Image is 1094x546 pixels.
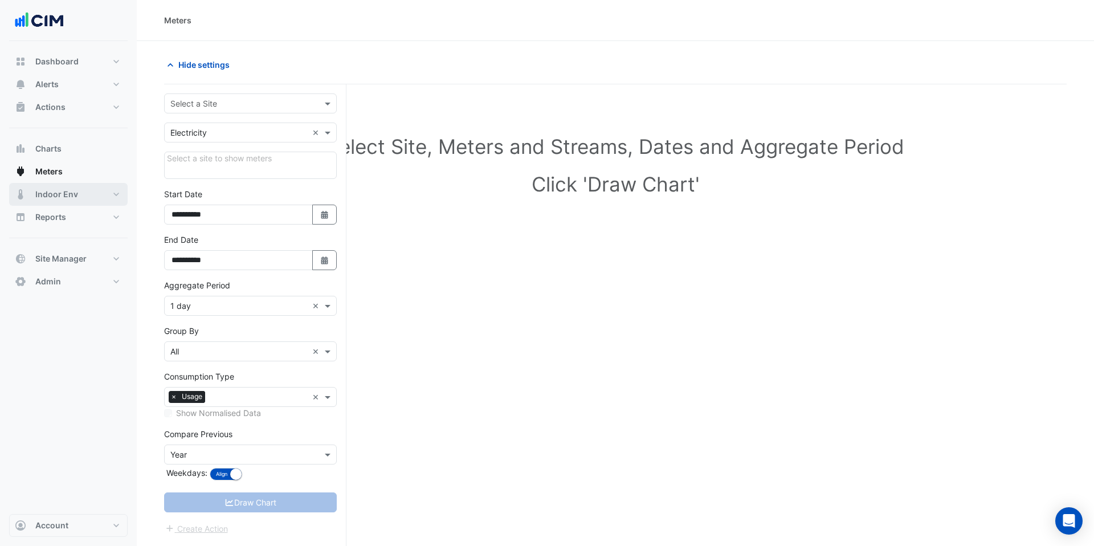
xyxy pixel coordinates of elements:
[182,135,1048,158] h1: Select Site, Meters and Streams, Dates and Aggregate Period
[312,127,322,138] span: Clear
[15,189,26,200] app-icon: Indoor Env
[164,14,191,26] div: Meters
[9,73,128,96] button: Alerts
[9,206,128,229] button: Reports
[35,189,78,200] span: Indoor Env
[15,101,26,113] app-icon: Actions
[182,172,1048,196] h1: Click 'Draw Chart'
[35,143,62,154] span: Charts
[15,56,26,67] app-icon: Dashboard
[9,270,128,293] button: Admin
[9,50,128,73] button: Dashboard
[164,407,337,419] div: Select meters or streams to enable normalisation
[164,188,202,200] label: Start Date
[14,9,65,32] img: Company Logo
[9,96,128,119] button: Actions
[164,467,207,479] label: Weekdays:
[164,279,230,291] label: Aggregate Period
[164,370,234,382] label: Consumption Type
[9,160,128,183] button: Meters
[164,55,237,75] button: Hide settings
[35,211,66,223] span: Reports
[35,276,61,287] span: Admin
[312,391,322,403] span: Clear
[164,152,337,179] div: Click Update or Cancel in Details panel
[1055,507,1083,535] div: Open Intercom Messenger
[9,137,128,160] button: Charts
[15,143,26,154] app-icon: Charts
[164,428,232,440] label: Compare Previous
[9,247,128,270] button: Site Manager
[15,166,26,177] app-icon: Meters
[15,211,26,223] app-icon: Reports
[15,276,26,287] app-icon: Admin
[164,234,198,246] label: End Date
[35,253,87,264] span: Site Manager
[312,345,322,357] span: Clear
[320,210,330,219] fa-icon: Select Date
[169,391,179,402] span: ×
[164,325,199,337] label: Group By
[35,101,66,113] span: Actions
[35,520,68,531] span: Account
[164,523,228,532] app-escalated-ticket-create-button: Please correct errors first
[9,183,128,206] button: Indoor Env
[15,253,26,264] app-icon: Site Manager
[179,391,205,402] span: Usage
[312,300,322,312] span: Clear
[178,59,230,71] span: Hide settings
[320,255,330,265] fa-icon: Select Date
[35,56,79,67] span: Dashboard
[35,166,63,177] span: Meters
[15,79,26,90] app-icon: Alerts
[35,79,59,90] span: Alerts
[9,514,128,537] button: Account
[176,407,261,419] label: Show Normalised Data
